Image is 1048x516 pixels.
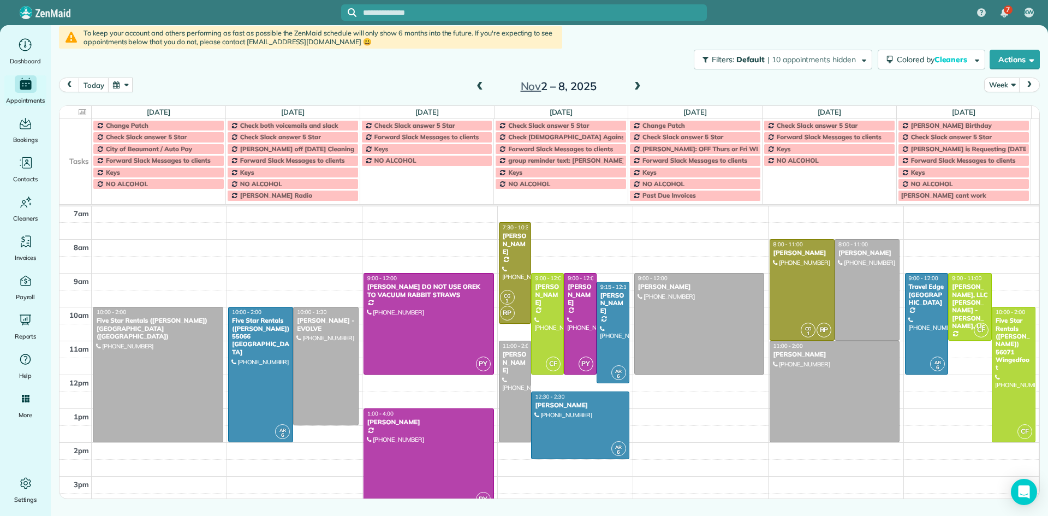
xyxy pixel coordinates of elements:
[777,156,819,164] span: NO ALCOHOL
[240,168,254,176] span: Keys
[535,275,564,282] span: 9:00 - 12:00
[568,275,597,282] span: 9:00 - 12:00
[638,283,761,290] div: [PERSON_NAME]
[15,331,37,342] span: Reports
[951,283,989,330] div: [PERSON_NAME], LLC [PERSON_NAME] - [PERSON_NAME], Llc
[16,292,35,303] span: Payroll
[952,275,981,282] span: 9:00 - 11:00
[567,283,593,306] div: [PERSON_NAME]
[777,121,858,129] span: Check Slack answer 5 Star
[4,233,46,263] a: Invoices
[59,78,80,92] button: prev
[1024,8,1034,17] span: KW
[415,108,439,116] a: [DATE]
[878,50,985,69] button: Colored byCleaners
[535,393,564,400] span: 12:30 - 2:30
[818,108,841,116] a: [DATE]
[712,55,735,64] span: Filters:
[911,121,992,129] span: [PERSON_NAME] Birthday
[934,55,969,64] span: Cleaners
[4,193,46,224] a: Cleaners
[642,180,684,188] span: NO ALCOHOL
[615,368,622,374] span: AR
[348,8,356,17] svg: Focus search
[995,317,1032,372] div: Five Star Rentals ([PERSON_NAME]) 56071 Wingedfoot
[502,351,528,374] div: [PERSON_NAME]
[777,145,791,153] span: Keys
[777,133,882,141] span: Forward Slack Messages to clients
[74,209,89,218] span: 7am
[13,134,38,145] span: Bookings
[74,277,89,286] span: 9am
[59,26,562,49] div: To keep your account and others performing as fast as possible the ZenMaid schedule will only sho...
[374,133,479,141] span: Forward Slack Messages to clients
[911,180,953,188] span: NO ALCOHOL
[767,55,856,64] span: | 10 appointments hidden
[19,410,32,420] span: More
[993,1,1016,25] div: 7 unread notifications
[911,156,1016,164] span: Forward Slack Messages to clients
[642,145,775,153] span: [PERSON_NAME]: OFF Thurs or Fri WEEKLY
[14,494,37,505] span: Settings
[508,145,613,153] span: Forward Slack Messages to clients
[773,249,831,257] div: [PERSON_NAME]
[490,80,627,92] h2: 2 – 8, 2025
[642,121,685,129] span: Change Patch
[4,351,46,381] a: Help
[817,323,831,337] span: RP
[4,75,46,106] a: Appointments
[297,309,326,316] span: 10:00 - 1:30
[74,446,89,455] span: 2pm
[805,325,812,331] span: CG
[240,180,282,188] span: NO ALCOHOL
[911,168,925,176] span: Keys
[642,191,696,199] span: Past Due Invoices
[19,370,32,381] span: Help
[642,168,657,176] span: Keys
[996,309,1025,316] span: 10:00 - 2:00
[508,156,624,164] span: group reminder text: [PERSON_NAME]
[476,492,491,507] span: PY
[276,430,289,441] small: 6
[688,50,872,69] a: Filters: Default | 10 appointments hidden
[96,317,220,340] div: Five Star Rentals ([PERSON_NAME]) [GEOGRAPHIC_DATA] ([GEOGRAPHIC_DATA])
[521,79,541,93] span: Nov
[106,133,187,141] span: Check Slack answer 5 Star
[501,296,514,306] small: 1
[901,191,986,199] span: [PERSON_NAME] cant work
[240,133,321,141] span: Check Slack answer 5 Star
[106,145,192,153] span: City of Beaumont / Auto Pay
[984,78,1020,92] button: Week
[4,475,46,505] a: Settings
[367,410,394,417] span: 1:00 - 4:00
[240,156,345,164] span: Forward Slack Messages to clients
[106,180,148,188] span: NO ALCOHOL
[1011,479,1037,505] div: Open Intercom Messenger
[503,342,532,349] span: 11:00 - 2:00
[106,156,211,164] span: Forward Slack Messages to clients
[508,168,522,176] span: Keys
[508,121,589,129] span: Check Slack answer 5 Star
[736,55,765,64] span: Default
[240,145,390,153] span: [PERSON_NAME] off [DATE] Cleaning Restaurant
[231,317,290,356] div: Five Star Rentals ([PERSON_NAME]) 55066 [GEOGRAPHIC_DATA]
[502,232,528,256] div: [PERSON_NAME]
[13,174,38,185] span: Contacts
[147,108,170,116] a: [DATE]
[374,156,416,164] span: NO ALCOHOL
[683,108,707,116] a: [DATE]
[773,241,803,248] span: 8:00 - 11:00
[367,418,491,426] div: [PERSON_NAME]
[4,36,46,67] a: Dashboard
[106,168,120,176] span: Keys
[773,342,803,349] span: 11:00 - 2:00
[508,180,550,188] span: NO ALCOHOL
[10,56,41,67] span: Dashboard
[934,359,941,365] span: AR
[638,275,668,282] span: 9:00 - 12:00
[106,121,148,129] span: Change Patch
[341,8,356,17] button: Focus search
[503,224,532,231] span: 7:30 - 10:30
[79,78,109,92] button: today
[4,272,46,303] a: Payroll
